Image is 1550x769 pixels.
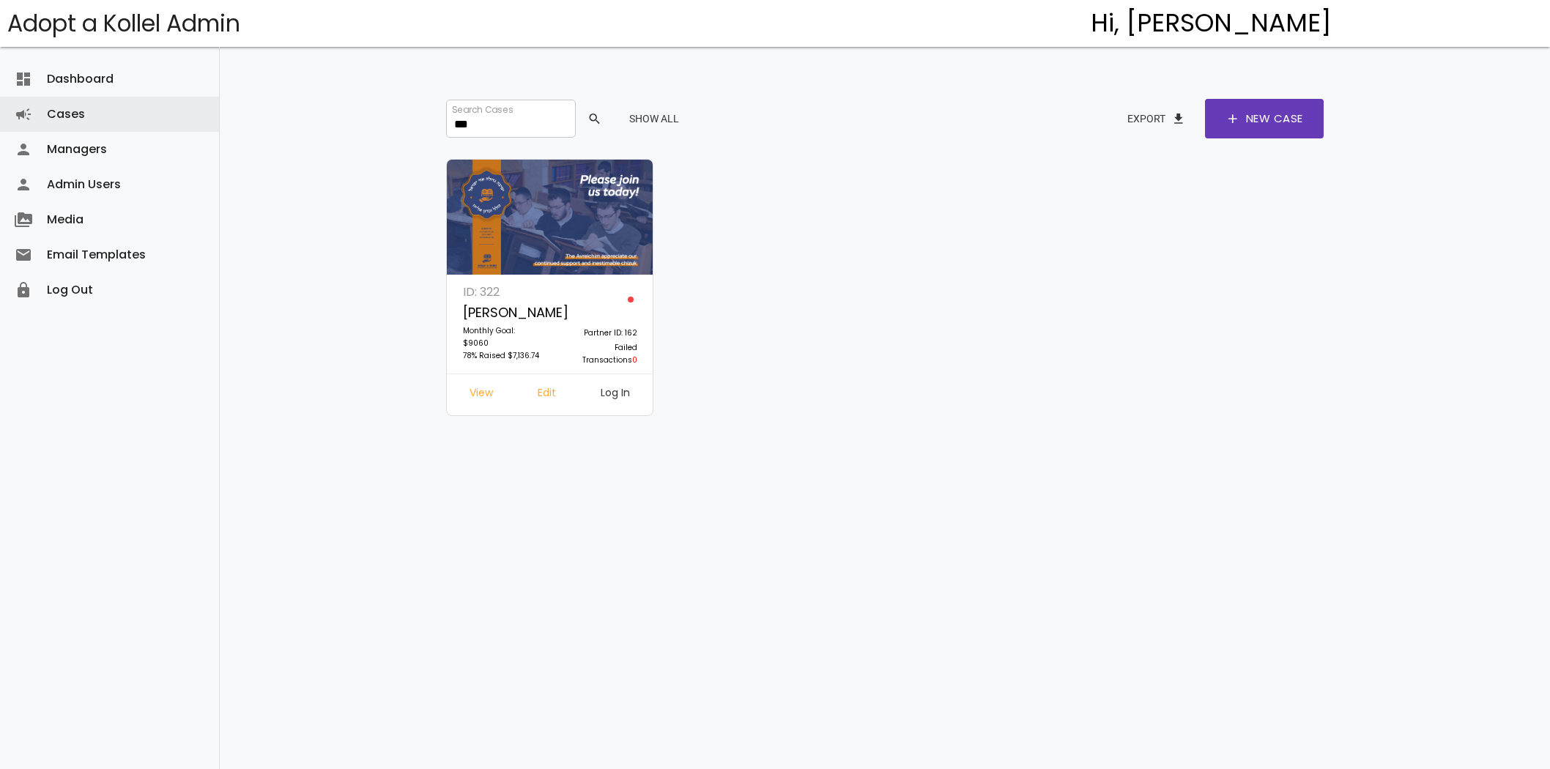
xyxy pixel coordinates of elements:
[1116,105,1198,132] button: Exportfile_download
[463,349,542,364] p: 78% Raised $7,136.74
[550,282,645,374] a: Partner ID: 162 Failed Transactions0
[15,272,32,308] i: lock
[587,105,602,132] span: search
[618,105,691,132] button: Show All
[1091,10,1332,37] h4: Hi, [PERSON_NAME]
[454,282,549,374] a: ID: 322 [PERSON_NAME] Monthly Goal: $9060 78% Raised $7,136.74
[15,62,32,97] i: dashboard
[576,105,611,132] button: search
[526,382,568,408] a: Edit
[15,202,32,237] i: perm_media
[15,132,32,167] i: person
[15,97,32,132] i: campaign
[558,327,637,341] p: Partner ID: 162
[589,382,642,408] a: Log In
[1225,99,1240,138] span: add
[463,302,542,324] p: [PERSON_NAME]
[15,167,32,202] i: person
[558,341,637,366] p: Failed Transactions
[1205,99,1324,138] a: addNew Case
[15,237,32,272] i: email
[1171,105,1186,132] span: file_download
[463,282,542,302] p: ID: 322
[463,324,542,349] p: Monthly Goal: $9060
[458,382,505,408] a: View
[447,160,653,275] img: WwVJ83BnXx.hRfpiINgCa.jpg
[632,354,637,365] span: 0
